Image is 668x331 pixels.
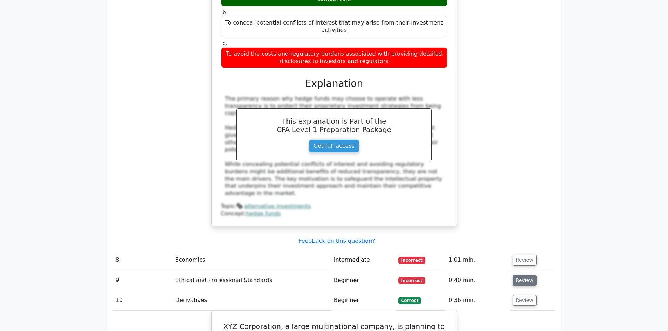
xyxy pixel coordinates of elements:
a: Get full access [309,139,359,153]
button: Review [513,255,537,266]
a: hedge funds [246,210,281,217]
button: Review [513,275,537,286]
div: Topic: [221,203,447,210]
td: Intermediate [331,250,396,270]
td: Beginner [331,270,396,290]
a: alternative investments [244,203,311,209]
td: 0:40 min. [446,270,510,290]
div: The primary reason why hedge funds may choose to operate with less transparency is to protect the... [225,95,443,197]
span: Correct [398,297,421,304]
button: Review [513,295,537,306]
div: To avoid the costs and regulatory burdens associated with providing detailed disclosures to inves... [221,47,447,68]
span: Incorrect [398,257,425,264]
td: 0:36 min. [446,290,510,310]
td: 8 [113,250,173,270]
div: Concept: [221,210,447,218]
div: To conceal potential conflicts of interest that may arise from their investment activities [221,16,447,37]
td: Ethical and Professional Standards [173,270,331,290]
td: Beginner [331,290,396,310]
td: 1:01 min. [446,250,510,270]
span: Incorrect [398,277,425,284]
span: b. [223,9,228,16]
h3: Explanation [225,78,443,90]
span: c. [223,40,228,47]
td: 10 [113,290,173,310]
a: Feedback on this question? [298,237,375,244]
td: Derivatives [173,290,331,310]
td: 9 [113,270,173,290]
td: Economics [173,250,331,270]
